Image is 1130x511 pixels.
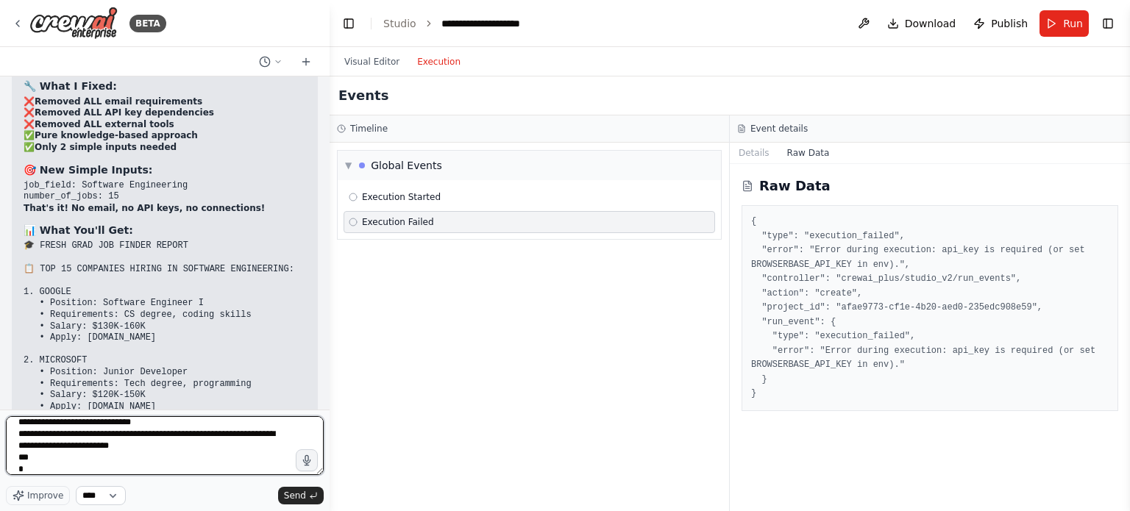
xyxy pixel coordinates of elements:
span: Improve [27,490,63,501]
strong: That's it! No email, no API keys, no connections! [24,203,265,213]
span: ▼ [345,160,352,171]
button: Raw Data [778,143,839,163]
span: Run [1063,16,1083,31]
button: Execution [408,53,469,71]
button: Switch to previous chat [253,53,288,71]
code: job_field: Software Engineering number_of_jobs: 15 [24,180,188,202]
strong: Removed ALL API key dependencies [35,107,214,118]
button: Download [881,10,962,37]
button: Click to speak your automation idea [296,449,318,471]
button: Start a new chat [294,53,318,71]
span: Execution Failed [362,216,434,228]
h2: Raw Data [759,176,831,196]
button: Run [1040,10,1089,37]
h3: Event details [750,123,808,135]
img: Logo [29,7,118,40]
li: ✅ [24,130,306,142]
li: ❌ [24,107,306,119]
strong: Removed ALL external tools [35,119,174,129]
li: ✅ [24,142,306,154]
button: Publish [967,10,1034,37]
span: Send [284,490,306,501]
strong: 🎯 New Simple Inputs: [24,164,152,176]
strong: Removed ALL email requirements [35,96,202,107]
a: Studio [383,18,416,29]
button: Details [730,143,778,163]
pre: { "type": "execution_failed", "error": "Error during execution: api_key is required (or set BROWS... [751,215,1109,401]
h2: Events [338,85,388,106]
div: BETA [129,15,166,32]
span: Publish [991,16,1028,31]
div: Global Events [371,158,442,173]
button: Visual Editor [335,53,408,71]
strong: 📊 What You'll Get: [24,224,133,236]
button: Improve [6,486,70,505]
li: ❌ [24,96,306,108]
span: Download [905,16,956,31]
button: Hide left sidebar [338,13,359,34]
button: Show right sidebar [1098,13,1118,34]
strong: Pure knowledge-based approach [35,130,198,140]
button: Send [278,487,324,504]
span: Execution Started [362,191,441,203]
li: ❌ [24,119,306,131]
strong: 🔧 What I Fixed: [24,80,117,92]
nav: breadcrumb [383,16,543,31]
strong: Only 2 simple inputs needed [35,142,177,152]
h3: Timeline [350,123,388,135]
